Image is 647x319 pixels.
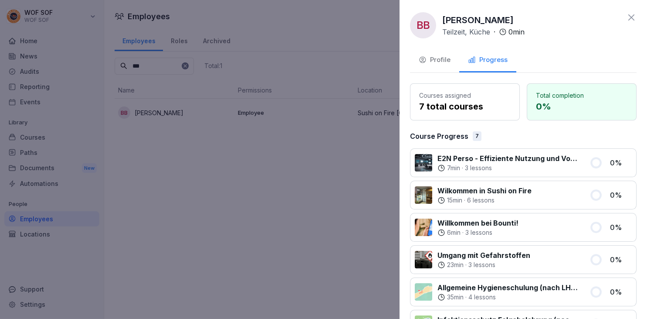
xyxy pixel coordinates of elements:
p: Courses assigned [419,91,511,100]
p: 0 % [610,222,632,233]
p: 0 % [536,100,627,113]
p: Teilzeit, Küche [442,27,490,37]
p: Allgemeine Hygieneschulung (nach LHMV §4) [437,282,579,293]
div: · [437,164,579,172]
div: BB [410,12,436,38]
p: Total completion [536,91,627,100]
p: 7 min [447,164,460,172]
p: 15 min [447,196,462,205]
button: Progress [459,49,516,72]
p: 0 % [610,254,632,265]
p: Wilkommen in Sushi on Fire [437,185,532,196]
p: Course Progress [410,131,468,141]
p: 0 min [508,27,525,37]
p: 0 % [610,190,632,200]
p: 0 % [610,158,632,168]
p: 4 lessons [468,293,496,302]
p: 6 min [447,228,461,237]
p: 0 % [610,287,632,297]
p: 6 lessons [467,196,495,205]
p: 35 min [447,293,464,302]
p: E2N Perso - Effiziente Nutzung und Vorteile [437,153,579,164]
p: 3 lessons [465,164,492,172]
div: · [437,228,518,237]
p: 7 total courses [419,100,511,113]
p: [PERSON_NAME] [442,14,514,27]
div: · [437,196,532,205]
p: 3 lessons [468,261,495,269]
div: Profile [419,55,451,65]
div: · [442,27,525,37]
div: Progress [468,55,508,65]
div: · [437,293,579,302]
div: · [437,261,530,269]
p: Willkommen bei Bounti! [437,218,518,228]
p: 23 min [447,261,464,269]
button: Profile [410,49,459,72]
p: 3 lessons [465,228,492,237]
p: Umgang mit Gefahrstoffen [437,250,530,261]
div: 7 [473,131,481,141]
